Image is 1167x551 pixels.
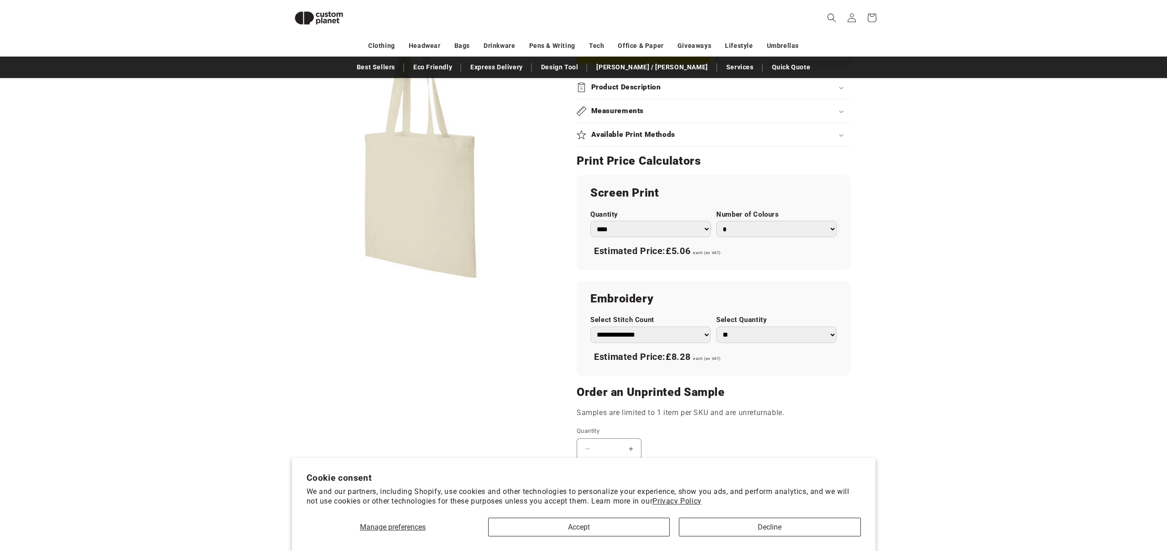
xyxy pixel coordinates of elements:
[716,316,837,324] label: Select Quantity
[577,99,850,123] summary: Measurements
[652,497,701,505] a: Privacy Policy
[591,130,676,140] h2: Available Print Methods
[591,83,661,92] h2: Product Description
[287,14,554,281] media-gallery: Gallery Viewer
[722,59,758,75] a: Services
[488,518,670,536] button: Accept
[677,38,711,54] a: Giveaways
[591,106,644,116] h2: Measurements
[577,123,850,146] summary: Available Print Methods
[577,406,850,420] p: Samples are limited to 1 item per SKU and are unreturnable.
[666,351,690,362] span: £8.28
[590,291,837,306] h2: Embroidery
[409,59,457,75] a: Eco Friendly
[577,76,850,99] summary: Product Description
[679,518,860,536] button: Decline
[822,8,842,28] summary: Search
[577,426,777,436] label: Quantity
[1011,452,1167,551] iframe: Chat Widget
[693,250,721,255] span: each (ex VAT)
[618,38,663,54] a: Office & Paper
[454,38,470,54] a: Bags
[590,348,837,367] div: Estimated Price:
[409,38,441,54] a: Headwear
[537,59,583,75] a: Design Tool
[466,59,527,75] a: Express Delivery
[307,473,861,483] h2: Cookie consent
[287,4,351,32] img: Custom Planet
[360,523,426,531] span: Manage preferences
[590,186,837,200] h2: Screen Print
[693,356,721,361] span: each (ex VAT)
[589,38,604,54] a: Tech
[666,245,690,256] span: £5.06
[368,38,395,54] a: Clothing
[307,487,861,506] p: We and our partners, including Shopify, use cookies and other technologies to personalize your ex...
[352,59,400,75] a: Best Sellers
[590,242,837,261] div: Estimated Price:
[306,518,479,536] button: Manage preferences
[716,210,837,219] label: Number of Colours
[767,38,799,54] a: Umbrellas
[577,154,850,168] h2: Print Price Calculators
[484,38,515,54] a: Drinkware
[577,385,850,400] h2: Order an Unprinted Sample
[590,210,711,219] label: Quantity
[592,59,712,75] a: [PERSON_NAME] / [PERSON_NAME]
[725,38,753,54] a: Lifestyle
[529,38,575,54] a: Pens & Writing
[767,59,815,75] a: Quick Quote
[590,316,711,324] label: Select Stitch Count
